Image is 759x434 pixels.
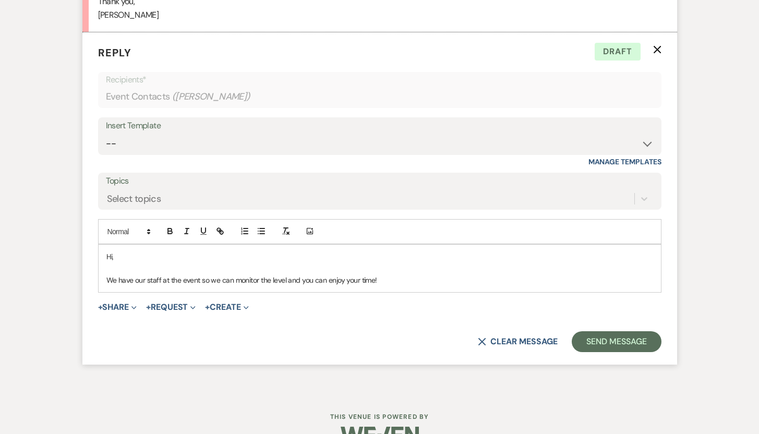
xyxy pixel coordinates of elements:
button: Request [146,303,196,311]
span: Reply [98,46,131,59]
span: + [205,303,210,311]
div: Select topics [107,191,161,206]
p: We have our staff at the event so we can monitor the level and you can enjoy your time! [106,274,653,286]
button: Share [98,303,137,311]
a: Manage Templates [588,157,661,166]
p: Hi, [106,251,653,262]
p: Recipients* [106,73,654,87]
button: Send Message [572,331,661,352]
span: Draft [595,43,641,61]
div: Event Contacts [106,87,654,107]
button: Clear message [478,337,557,346]
span: + [146,303,151,311]
span: ( [PERSON_NAME] ) [172,90,250,104]
label: Topics [106,174,654,189]
span: + [98,303,103,311]
button: Create [205,303,248,311]
div: Insert Template [106,118,654,134]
